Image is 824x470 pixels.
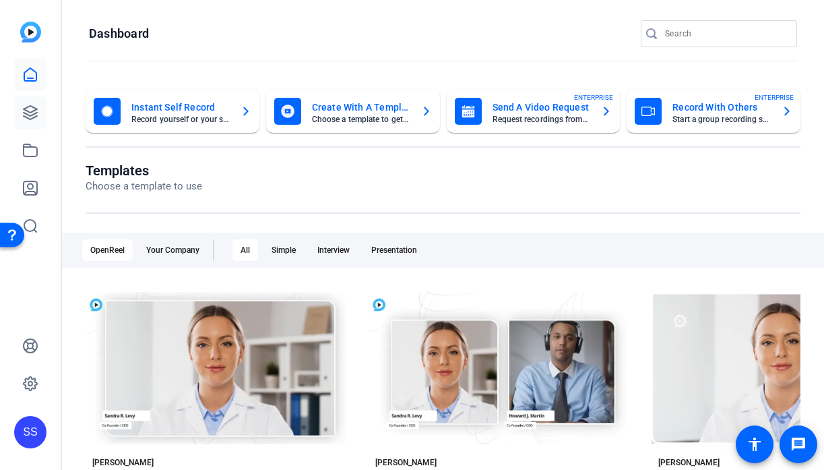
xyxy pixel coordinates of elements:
[232,239,258,261] div: All
[92,457,154,468] div: [PERSON_NAME]
[86,90,259,133] button: Instant Self RecordRecord yourself or your screen
[82,239,133,261] div: OpenReel
[312,99,410,115] mat-card-title: Create With A Template
[574,92,613,102] span: ENTERPRISE
[375,457,437,468] div: [PERSON_NAME]
[131,115,230,123] mat-card-subtitle: Record yourself or your screen
[493,115,591,123] mat-card-subtitle: Request recordings from anyone, anywhere
[131,99,230,115] mat-card-title: Instant Self Record
[493,99,591,115] mat-card-title: Send A Video Request
[665,26,786,42] input: Search
[790,436,806,452] mat-icon: message
[309,239,358,261] div: Interview
[263,239,304,261] div: Simple
[312,115,410,123] mat-card-subtitle: Choose a template to get started
[363,239,425,261] div: Presentation
[447,90,621,133] button: Send A Video RequestRequest recordings from anyone, anywhereENTERPRISE
[89,26,149,42] h1: Dashboard
[747,436,763,452] mat-icon: accessibility
[86,179,202,194] p: Choose a template to use
[266,90,440,133] button: Create With A TemplateChoose a template to get started
[86,163,202,179] h1: Templates
[755,92,794,102] span: ENTERPRISE
[20,22,41,42] img: blue-gradient.svg
[672,115,771,123] mat-card-subtitle: Start a group recording session
[658,457,720,468] div: [PERSON_NAME]
[672,99,771,115] mat-card-title: Record With Others
[138,239,208,261] div: Your Company
[14,416,46,448] div: SS
[627,90,800,133] button: Record With OthersStart a group recording sessionENTERPRISE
